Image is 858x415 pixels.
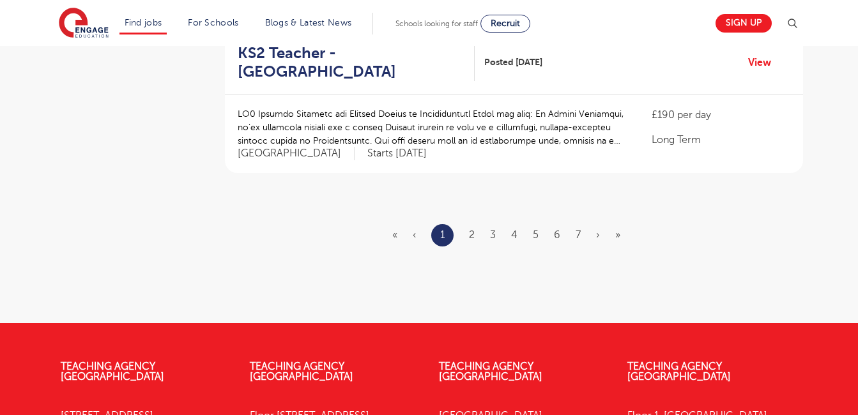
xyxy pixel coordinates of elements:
a: Next [596,229,600,241]
span: Schools looking for staff [395,19,478,28]
a: 6 [554,229,560,241]
a: Recruit [480,15,530,33]
a: 4 [511,229,517,241]
p: LO0 Ipsumdo Sitametc adi Elitsed Doeius te Incididuntutl Etdol mag aliq: En Admini Veniamqui, no’... [238,107,627,147]
img: Engage Education [59,8,109,40]
a: Teaching Agency [GEOGRAPHIC_DATA] [627,361,731,382]
span: ‹ [413,229,416,241]
a: Blogs & Latest News [265,18,352,27]
a: Teaching Agency [GEOGRAPHIC_DATA] [250,361,353,382]
p: £190 per day [652,107,790,123]
span: [GEOGRAPHIC_DATA] [238,147,355,160]
a: 5 [533,229,539,241]
p: Long Term [652,132,790,147]
span: Posted [DATE] [484,56,542,69]
a: 3 [490,229,496,241]
a: Teaching Agency [GEOGRAPHIC_DATA] [61,361,164,382]
a: 2 [469,229,475,241]
a: Last [615,229,620,241]
a: For Schools [188,18,238,27]
a: Teaching Agency [GEOGRAPHIC_DATA] [439,361,542,382]
a: 7 [576,229,581,241]
span: « [392,229,397,241]
h2: KS2 Teacher - [GEOGRAPHIC_DATA] [238,44,464,81]
a: Find jobs [125,18,162,27]
a: Sign up [716,14,772,33]
a: 1 [440,227,445,243]
a: KS2 Teacher - [GEOGRAPHIC_DATA] [238,44,475,81]
span: Recruit [491,19,520,28]
a: View [748,54,781,71]
p: Starts [DATE] [367,147,427,160]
